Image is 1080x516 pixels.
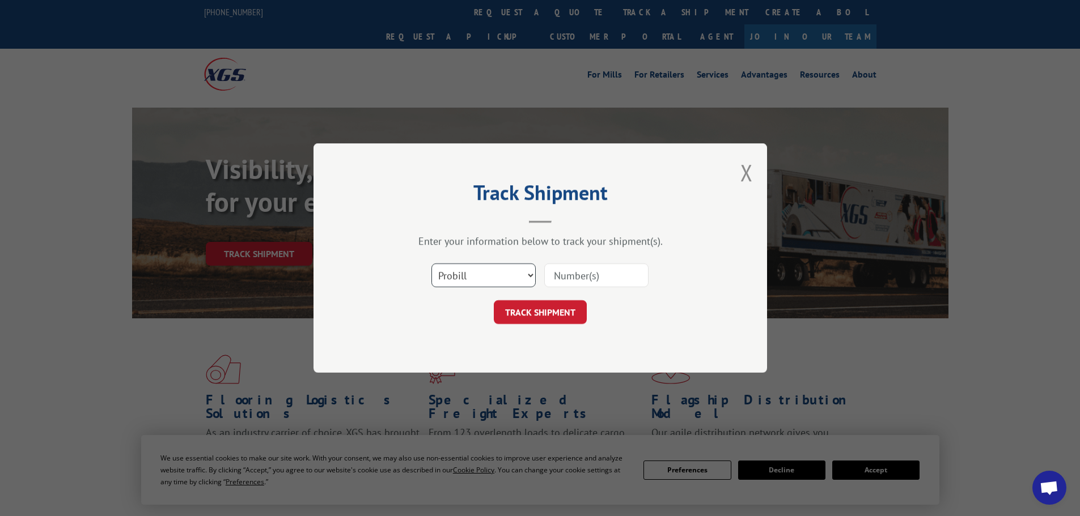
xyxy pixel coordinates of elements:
[740,157,753,187] button: Close modal
[494,300,587,324] button: TRACK SHIPMENT
[1032,471,1066,505] a: Open chat
[370,234,710,248] div: Enter your information below to track your shipment(s).
[370,185,710,206] h2: Track Shipment
[544,263,649,287] input: Number(s)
